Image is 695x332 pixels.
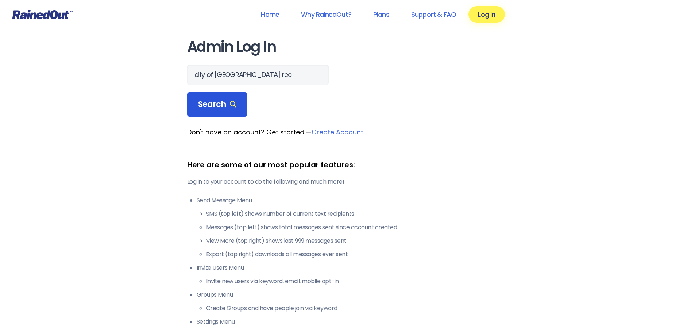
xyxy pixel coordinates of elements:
h1: Admin Log In [187,39,508,55]
a: Support & FAQ [402,6,466,23]
li: Messages (top left) shows total messages sent since account created [206,223,508,232]
p: Log in to your account to do the following and much more! [187,177,508,186]
a: Home [251,6,289,23]
li: Export (top right) downloads all messages ever sent [206,250,508,259]
li: View More (top right) shows last 999 messages sent [206,237,508,245]
li: SMS (top left) shows number of current text recipients [206,210,508,218]
li: Invite new users via keyword, email, mobile opt-in [206,277,508,286]
input: Search Orgs… [187,65,329,85]
li: Groups Menu [197,290,508,313]
a: Log In [468,6,505,23]
a: Plans [364,6,399,23]
li: Invite Users Menu [197,263,508,286]
a: Create Account [312,128,363,137]
li: Send Message Menu [197,196,508,259]
a: Why RainedOut? [291,6,361,23]
div: Search [187,92,248,117]
span: Search [198,99,237,110]
li: Create Groups and have people join via keyword [206,304,508,313]
div: Here are some of our most popular features: [187,159,508,170]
